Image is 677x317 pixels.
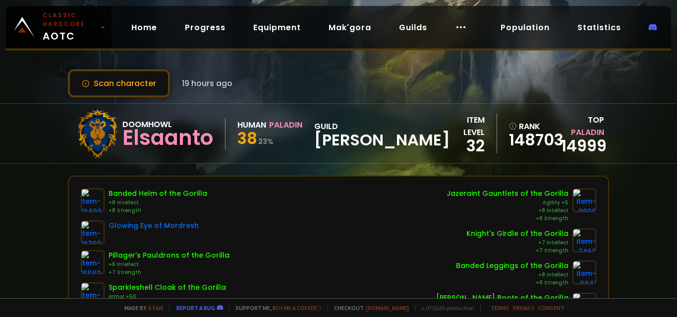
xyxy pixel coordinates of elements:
[447,199,568,207] div: Agility +5
[538,304,564,312] a: Consent
[237,119,266,131] div: Human
[176,304,215,312] a: Report a bug
[123,17,165,38] a: Home
[450,114,485,138] div: item level
[456,279,568,287] div: +8 Strength
[493,17,558,38] a: Population
[456,271,568,279] div: +8 Intellect
[314,133,450,147] span: [PERSON_NAME]
[43,11,97,44] span: AOTC
[122,118,213,131] div: Doomhowl
[466,247,568,255] div: +7 Strength
[561,114,605,138] div: Top
[572,261,596,284] img: item-9841
[321,17,379,38] a: Mak'gora
[177,17,233,38] a: Progress
[122,131,213,145] div: Elsaanto
[43,11,97,29] small: Classic Hardcore
[81,250,105,274] img: item-15562
[182,77,232,90] span: 19 hours ago
[572,228,596,252] img: item-7462
[273,304,322,312] a: Buy me a coffee
[447,215,568,223] div: +8 Strength
[81,221,105,244] img: item-10769
[509,133,555,147] a: 148703
[391,17,435,38] a: Guilds
[109,269,229,276] div: +7 Strength
[109,221,199,231] div: Glowing Eye of Mordresh
[314,120,450,147] div: guild
[68,69,170,97] button: Scan character
[229,304,322,312] span: Support me,
[415,304,474,312] span: v. d752d5 - production
[509,120,555,133] div: rank
[269,119,302,131] div: Paladin
[258,136,274,146] small: 23 %
[561,135,607,157] a: 14999
[109,282,226,293] div: Sparkleshell Cloak of the Gorilla
[109,188,207,199] div: Banded Helm of the Gorilla
[513,304,534,312] a: Privacy
[447,207,568,215] div: +8 Intellect
[6,6,112,48] a: Classic HardcoreAOTC
[447,188,568,199] div: Jazeraint Gauntlets of the Gorilla
[569,17,629,38] a: Statistics
[109,250,229,261] div: Pillager's Pauldrons of the Gorilla
[109,207,207,215] div: +8 Strength
[436,293,568,303] div: [PERSON_NAME] Boots of the Gorilla
[245,17,309,38] a: Equipment
[366,304,409,312] a: [DOMAIN_NAME]
[81,282,105,306] img: item-15579
[571,127,604,138] span: Paladin
[466,239,568,247] div: +7 Intellect
[491,304,509,312] a: Terms
[237,127,257,149] span: 38
[466,228,568,239] div: Knight's Girdle of the Gorilla
[109,199,207,207] div: +8 Intellect
[328,304,409,312] span: Checkout
[109,293,226,301] div: Armor +50
[118,304,163,312] span: Made by
[148,304,163,312] a: a fan
[450,138,485,153] div: 32
[81,188,105,212] img: item-10408
[456,261,568,271] div: Banded Leggings of the Gorilla
[109,261,229,269] div: +6 Intellect
[572,188,596,212] img: item-9900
